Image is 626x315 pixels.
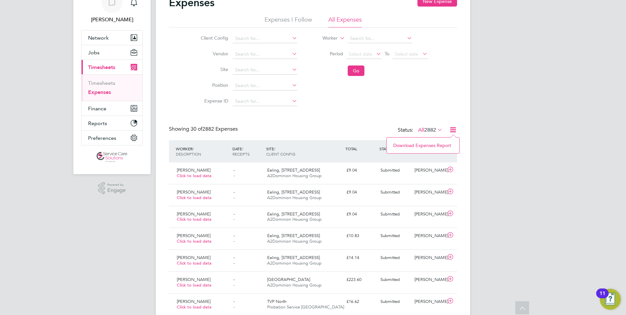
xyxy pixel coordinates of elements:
span: Probation Service [GEOGRAPHIC_DATA] [267,304,344,310]
span: CLIENT CONFIG [266,151,295,157]
div: [PERSON_NAME] [412,187,446,198]
label: Worker [308,35,338,42]
span: Click to load data [177,260,212,266]
div: 11 [599,293,605,302]
span: [PERSON_NAME] [177,189,211,195]
button: Open Resource Center, 11 new notifications [600,289,621,310]
span: [PERSON_NAME] [177,277,211,282]
span: A2Dominion Housing Group [267,260,322,266]
span: - [233,195,235,200]
div: £14.14 [344,252,378,263]
button: Finance [82,101,142,116]
div: £9.04 [344,165,378,176]
span: Submitted [380,211,400,217]
span: Click to load data [177,282,212,288]
span: A2Dominion Housing Group [267,216,322,222]
span: Submitted [380,277,400,282]
span: - [233,260,235,266]
div: STATUS [378,143,412,155]
span: [GEOGRAPHIC_DATA] [267,277,310,282]
span: 30 of [191,126,202,132]
span: Finance [88,105,106,112]
label: Vendor [199,51,228,57]
label: Expense ID [199,98,228,104]
input: Search for... [233,97,297,106]
span: [PERSON_NAME] [177,167,211,173]
li: Download Expenses Report [390,141,456,150]
span: Reports [88,120,107,126]
span: A2Dominion Housing Group [267,195,322,200]
span: Network [88,35,109,41]
span: Ealing, [STREET_ADDRESS] [267,167,320,173]
li: All Expenses [328,16,362,28]
li: Expenses I Follow [265,16,312,28]
span: [PERSON_NAME] [177,233,211,238]
span: [PERSON_NAME] [177,255,211,260]
div: DATE [231,143,265,160]
label: Site [199,66,228,72]
span: - [233,238,235,244]
span: Powered by [107,182,126,188]
input: Search for... [233,50,297,59]
div: £223.60 [344,274,378,285]
span: Click to load data [177,173,212,178]
div: TOTAL [344,143,378,155]
span: Engage [107,188,126,193]
span: - [233,189,235,195]
div: £9.04 [344,209,378,220]
div: [PERSON_NAME] [412,296,446,307]
label: Client Config [199,35,228,41]
input: Search for... [348,34,412,43]
span: A2Dominion Housing Group [267,238,322,244]
span: Ealing, [STREET_ADDRESS] [267,233,320,238]
span: Click to load data [177,195,212,200]
span: - [233,299,235,304]
span: Click to load data [177,238,212,244]
span: Submitted [380,167,400,173]
button: Network [82,30,142,45]
span: - [233,233,235,238]
span: TVP North [267,299,286,304]
div: £16.62 [344,296,378,307]
span: - [233,167,235,173]
span: - [233,216,235,222]
span: DESCRIPTION [176,151,201,157]
span: - [233,211,235,217]
span: - [233,282,235,288]
span: Submitted [380,255,400,260]
label: Position [199,82,228,88]
span: - [233,304,235,310]
div: SITE [265,143,344,160]
span: Submitted [380,189,400,195]
span: - [233,173,235,178]
a: Expenses [88,89,111,95]
button: Preferences [82,131,142,145]
span: / [274,146,275,151]
div: [PERSON_NAME] [412,274,446,285]
span: Lucy Jolley [81,16,143,24]
label: Period [314,51,343,57]
span: Submitted [380,233,400,238]
span: Click to load data [177,304,212,310]
div: WORKER [174,143,231,160]
span: Select date [395,51,418,57]
input: Search for... [233,34,297,43]
span: To [383,49,391,58]
span: Select date [349,51,372,57]
div: £10.83 [344,231,378,241]
div: £9.04 [344,187,378,198]
div: Showing [169,126,239,133]
div: [PERSON_NAME] [412,209,446,220]
span: [PERSON_NAME] [177,211,211,217]
span: Click to load data [177,216,212,222]
button: Go [348,65,364,76]
label: All [418,127,443,133]
input: Search for... [233,81,297,90]
img: servicecare-logo-retina.png [97,152,127,162]
span: RECEIPTS [232,151,250,157]
input: Search for... [233,65,297,75]
div: Status: [398,126,444,135]
button: Timesheets [82,60,142,74]
button: Jobs [82,45,142,60]
span: 2882 [424,127,436,133]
